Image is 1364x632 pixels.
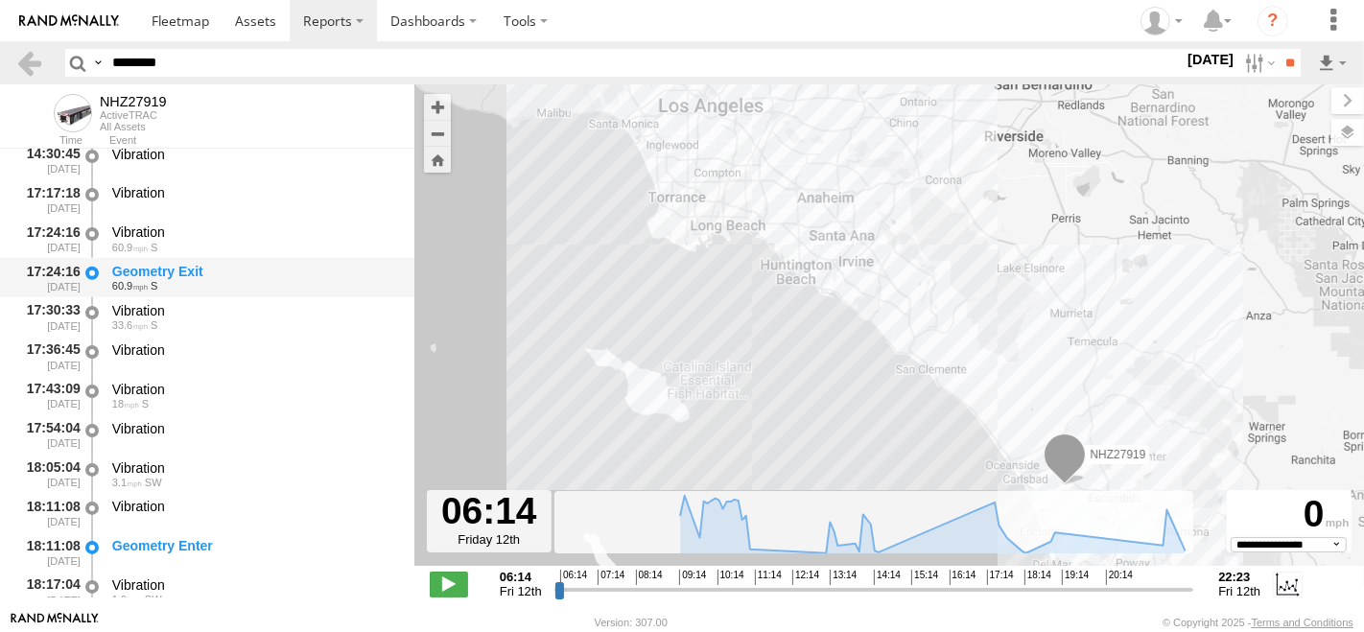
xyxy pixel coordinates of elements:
span: 14:14 [874,570,901,585]
div: NHZ27919 - View Asset History [100,94,167,109]
span: Fri 12th Sep 2025 [500,584,542,598]
div: Vibration [112,341,396,359]
span: 33.6 [112,319,148,331]
span: 17:14 [987,570,1014,585]
div: Vibration [112,459,396,477]
div: 17:43:09 [DATE] [15,378,82,413]
span: Heading: 172 [142,398,149,410]
span: 60.9 [112,280,148,292]
div: Vibration [112,184,396,201]
span: 16:14 [950,570,976,585]
span: Heading: 172 [151,280,157,292]
div: 17:17:18 [DATE] [15,182,82,218]
span: 3.1 [112,477,142,488]
span: 07:14 [598,570,624,585]
div: 17:36:45 [DATE] [15,339,82,374]
span: 60.9 [112,242,148,253]
label: [DATE] [1184,49,1237,70]
div: Geometry Exit [112,263,396,280]
div: 17:54:04 [DATE] [15,417,82,453]
div: Vibration [112,146,396,163]
div: Zulema McIntosch [1134,7,1189,35]
div: ActiveTRAC [100,109,167,121]
div: All Assets [100,121,167,132]
div: 17:24:16 [DATE] [15,222,82,257]
div: 0 [1230,493,1349,537]
span: Heading: 189 [151,319,157,331]
span: 11:14 [755,570,782,585]
div: 17:24:16 [DATE] [15,260,82,295]
label: Export results as... [1316,49,1349,77]
span: Heading: 220 [145,594,162,605]
span: 18 [112,398,139,410]
label: Search Filter Options [1237,49,1279,77]
span: 20:14 [1106,570,1133,585]
div: Geometry Enter [112,537,396,554]
img: rand-logo.svg [19,14,119,28]
div: © Copyright 2025 - [1163,617,1353,628]
div: 18:05:04 [DATE] [15,456,82,492]
div: Vibration [112,223,396,241]
a: Terms and Conditions [1252,617,1353,628]
span: 09:14 [679,570,706,585]
div: 14:30:45 [DATE] [15,143,82,178]
strong: 06:14 [500,570,542,584]
span: 19:14 [1062,570,1089,585]
strong: 22:23 [1218,570,1260,584]
span: 08:14 [636,570,663,585]
button: Zoom in [424,94,451,120]
span: 13:14 [830,570,857,585]
div: Vibration [112,420,396,437]
span: 18:14 [1024,570,1051,585]
span: Heading: 242 [145,477,162,488]
span: Fri 12th Sep 2025 [1218,584,1260,598]
div: Time [15,136,82,146]
a: Back to previous Page [15,49,43,77]
i: ? [1258,6,1288,36]
span: 1.9 [112,594,142,605]
div: 18:17:04 [DATE] [15,573,82,609]
a: Visit our Website [11,613,99,632]
div: Vibration [112,302,396,319]
button: Zoom out [424,120,451,147]
span: 06:14 [560,570,587,585]
button: Zoom Home [424,147,451,173]
span: 10:14 [717,570,744,585]
div: Version: 307.00 [595,617,668,628]
div: Vibration [112,498,396,515]
span: NHZ27919 [1090,448,1145,461]
span: 15:14 [911,570,938,585]
span: 12:14 [792,570,819,585]
div: 18:11:08 [DATE] [15,496,82,531]
div: Vibration [112,576,396,594]
div: 18:11:08 [DATE] [15,534,82,570]
div: 17:30:33 [DATE] [15,299,82,335]
span: Heading: 172 [151,242,157,253]
label: Search Query [90,49,106,77]
div: Vibration [112,381,396,398]
label: Play/Stop [430,572,468,597]
div: Event [109,136,414,146]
